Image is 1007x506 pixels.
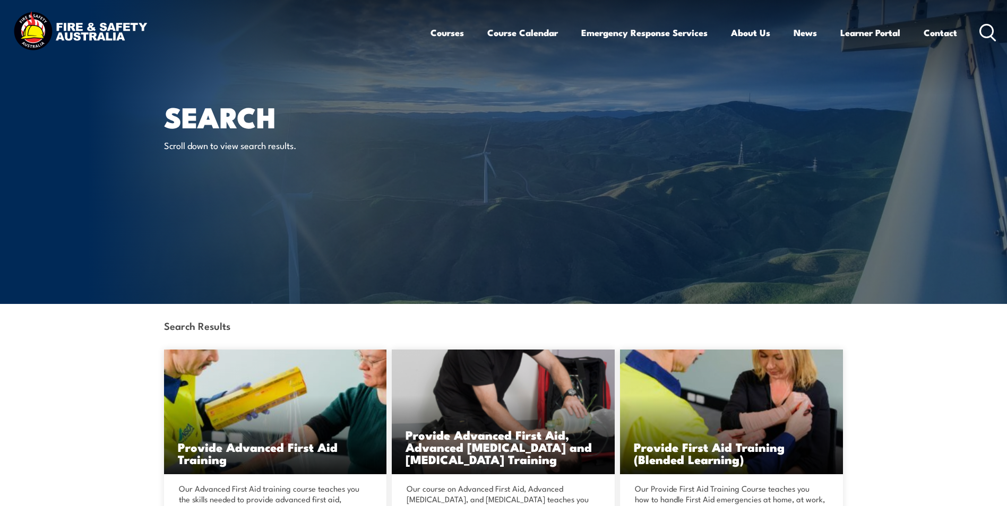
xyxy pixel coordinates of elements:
a: News [794,19,817,47]
a: Courses [431,19,464,47]
strong: Search Results [164,318,230,333]
a: Contact [924,19,957,47]
h1: Search [164,104,426,129]
h3: Provide Advanced First Aid, Advanced [MEDICAL_DATA] and [MEDICAL_DATA] Training [406,429,601,465]
a: About Us [731,19,770,47]
a: Learner Portal [840,19,900,47]
h3: Provide First Aid Training (Blended Learning) [634,441,829,465]
a: Provide Advanced First Aid, Advanced [MEDICAL_DATA] and [MEDICAL_DATA] Training [392,350,615,474]
a: Provide Advanced First Aid Training [164,350,387,474]
img: Provide Advanced First Aid, Advanced Resuscitation and Oxygen Therapy Training [392,350,615,474]
img: Provide Advanced First Aid [164,350,387,474]
a: Course Calendar [487,19,558,47]
h3: Provide Advanced First Aid Training [178,441,373,465]
p: Scroll down to view search results. [164,139,358,151]
a: Emergency Response Services [581,19,708,47]
a: Provide First Aid Training (Blended Learning) [620,350,843,474]
img: Provide First Aid (Blended Learning) [620,350,843,474]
